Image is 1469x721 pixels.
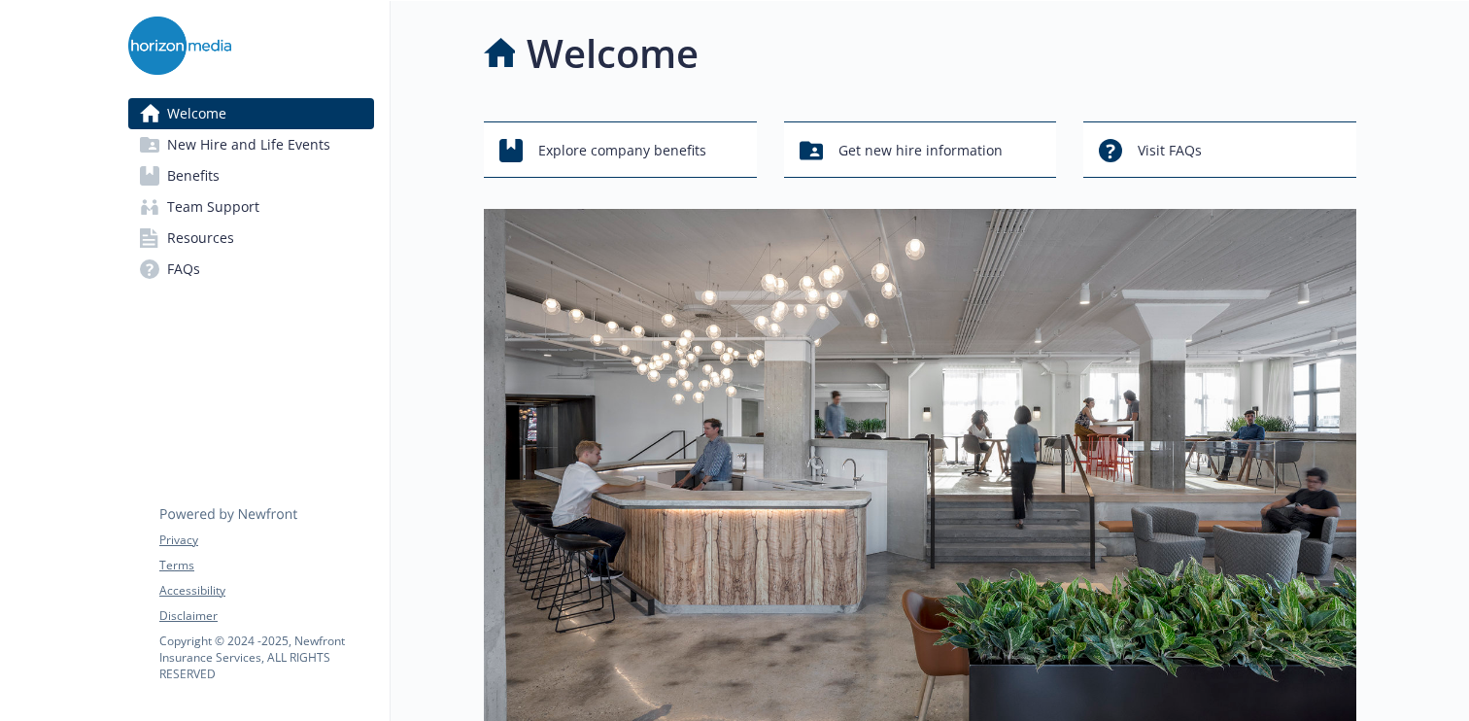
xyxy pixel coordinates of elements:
[484,121,757,178] button: Explore company benefits
[128,98,374,129] a: Welcome
[838,132,1003,169] span: Get new hire information
[167,129,330,160] span: New Hire and Life Events
[167,254,200,285] span: FAQs
[167,160,220,191] span: Benefits
[527,24,699,83] h1: Welcome
[167,98,226,129] span: Welcome
[128,160,374,191] a: Benefits
[159,633,373,682] p: Copyright © 2024 - 2025 , Newfront Insurance Services, ALL RIGHTS RESERVED
[159,532,373,549] a: Privacy
[167,223,234,254] span: Resources
[784,121,1057,178] button: Get new hire information
[128,129,374,160] a: New Hire and Life Events
[159,557,373,574] a: Terms
[1138,132,1202,169] span: Visit FAQs
[128,254,374,285] a: FAQs
[128,223,374,254] a: Resources
[159,607,373,625] a: Disclaimer
[159,582,373,600] a: Accessibility
[167,191,259,223] span: Team Support
[1083,121,1356,178] button: Visit FAQs
[538,132,706,169] span: Explore company benefits
[128,191,374,223] a: Team Support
